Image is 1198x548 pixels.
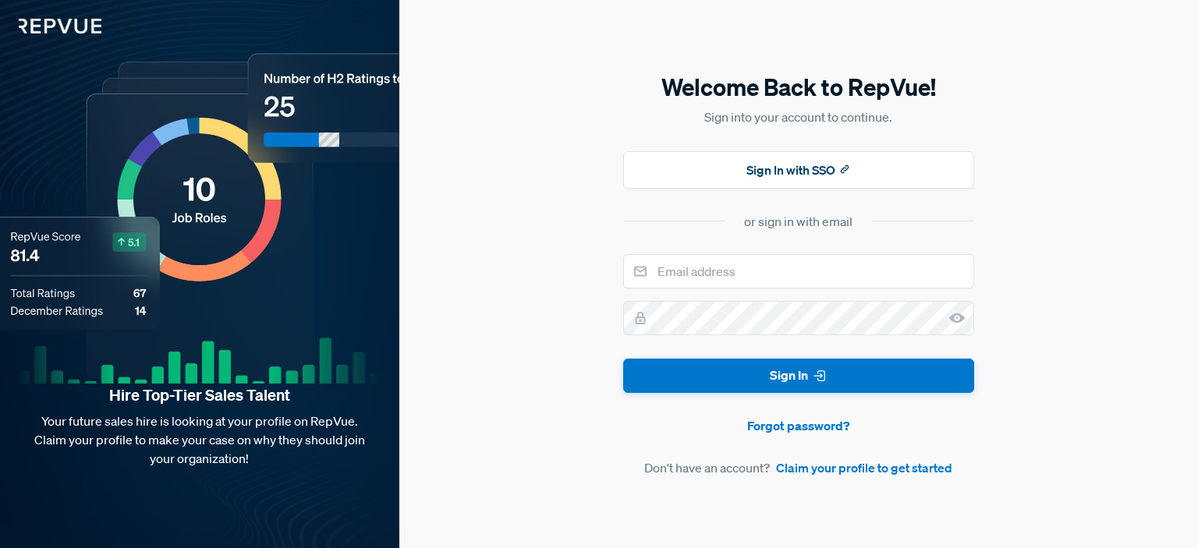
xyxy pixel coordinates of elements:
strong: Hire Top-Tier Sales Talent [25,385,374,405]
input: Email address [623,254,974,288]
p: Sign into your account to continue. [623,108,974,126]
a: Claim your profile to get started [776,458,952,477]
button: Sign In with SSO [623,151,974,189]
h5: Welcome Back to RepVue! [623,71,974,104]
button: Sign In [623,359,974,394]
div: or sign in with email [744,212,852,231]
p: Your future sales hire is looking at your profile on RepVue. Claim your profile to make your case... [25,412,374,468]
article: Don't have an account? [623,458,974,477]
a: Forgot password? [623,416,974,435]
